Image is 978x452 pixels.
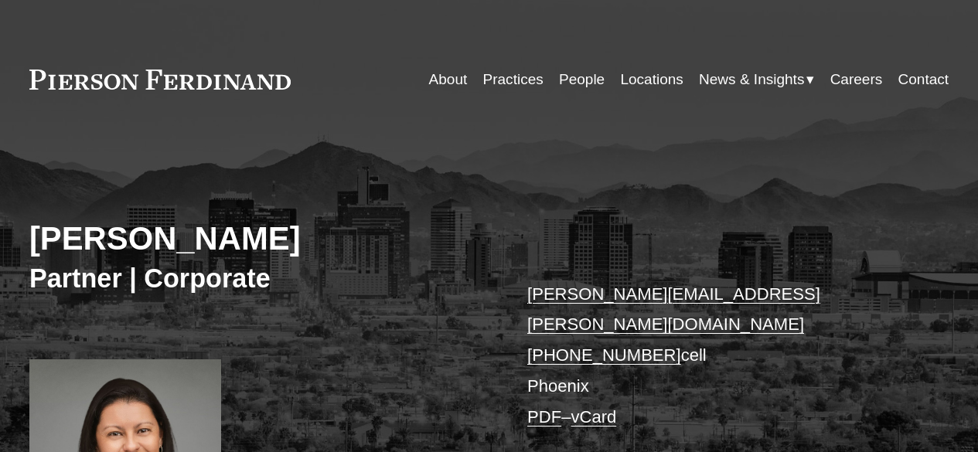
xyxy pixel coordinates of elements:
h3: Partner | Corporate [29,262,489,294]
a: Careers [830,65,883,94]
a: [PERSON_NAME][EMAIL_ADDRESS][PERSON_NAME][DOMAIN_NAME] [527,284,820,335]
a: folder dropdown [699,65,814,94]
a: PDF [527,407,561,427]
a: Contact [898,65,949,94]
p: cell Phoenix – [527,279,910,433]
a: Locations [620,65,683,94]
span: News & Insights [699,66,804,93]
a: Practices [483,65,544,94]
a: About [429,65,468,94]
a: vCard [571,407,616,427]
h2: [PERSON_NAME] [29,219,489,259]
a: People [559,65,605,94]
a: [PHONE_NUMBER] [527,345,681,365]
